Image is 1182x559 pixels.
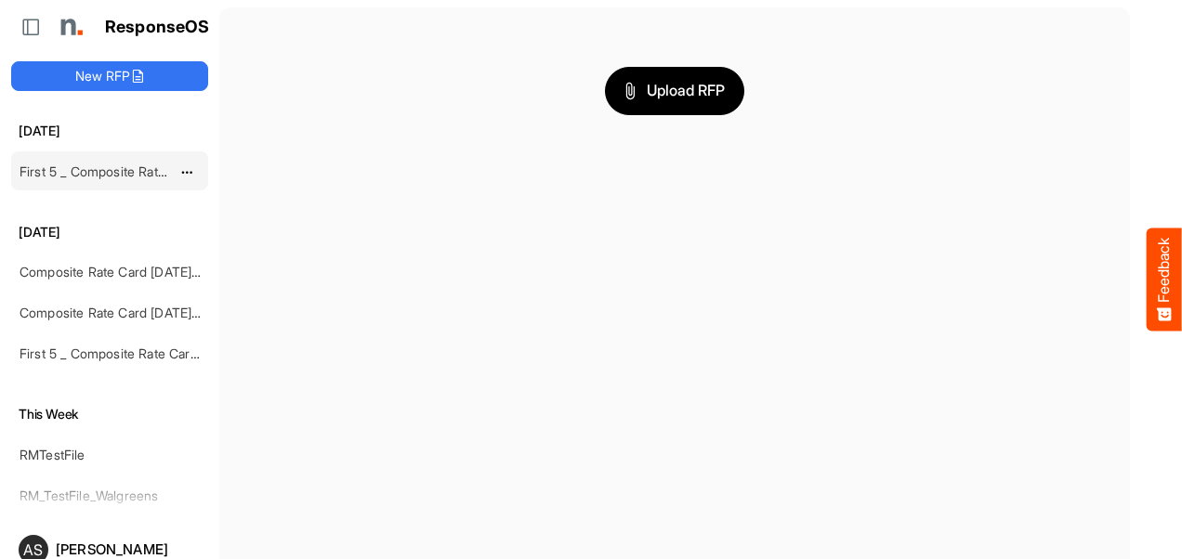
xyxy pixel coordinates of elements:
h6: [DATE] [11,222,208,242]
a: Composite Rate Card [DATE]_smaller [20,264,240,279]
a: RMTestFile [20,447,85,462]
h6: [DATE] [11,121,208,141]
span: Upload RFP [624,79,725,103]
button: Upload RFP [605,67,744,115]
button: New RFP [11,61,208,91]
button: dropdownbutton [177,162,196,181]
span: AS [23,542,43,557]
img: Northell [51,8,88,45]
button: Feedback [1147,228,1182,331]
a: First 5 _ Composite Rate Card [DATE] [20,163,243,179]
a: Composite Rate Card [DATE]_smaller [20,305,240,320]
a: First 5 _ Composite Rate Card [DATE] [20,345,243,361]
h1: ResponseOS [105,18,210,37]
h6: This Week [11,404,208,424]
div: [PERSON_NAME] [56,542,201,556]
